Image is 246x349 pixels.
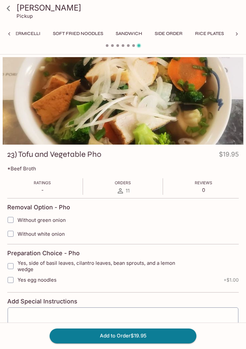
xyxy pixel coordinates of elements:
[115,180,131,185] span: Orders
[50,329,196,343] button: Add to Order$19.95
[112,29,146,38] button: Sandwich
[7,204,70,211] h4: Removal Option - Pho
[195,187,212,193] p: 0
[7,149,101,159] h3: 23) Tofu and Vegetable Pho
[219,149,239,162] h4: $19.95
[9,29,44,38] button: Vermicelli
[34,187,51,193] p: -
[49,29,107,38] button: Soft Fried Noodles
[126,188,130,194] span: 11
[3,57,243,145] div: 23) Tofu and Vegetable Pho
[195,180,212,185] span: Reviews
[191,29,227,38] button: Rice Plates
[17,13,33,19] p: Pickup
[18,277,57,283] span: Yes egg noodles
[18,260,175,272] span: Yes, side of basil leaves, cilantro leaves, bean sprouts, and a lemon wedge
[224,277,239,283] span: + $1.00
[18,231,65,237] span: Without white onion
[17,3,241,13] h3: [PERSON_NAME]
[18,217,66,223] span: Without green onion
[151,29,186,38] button: Side Order
[7,298,239,305] h4: Add Special Instructions
[34,180,51,185] span: Ratings
[7,165,239,172] p: *Beef Broth
[7,250,80,257] h4: Preparation Choice - Pho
